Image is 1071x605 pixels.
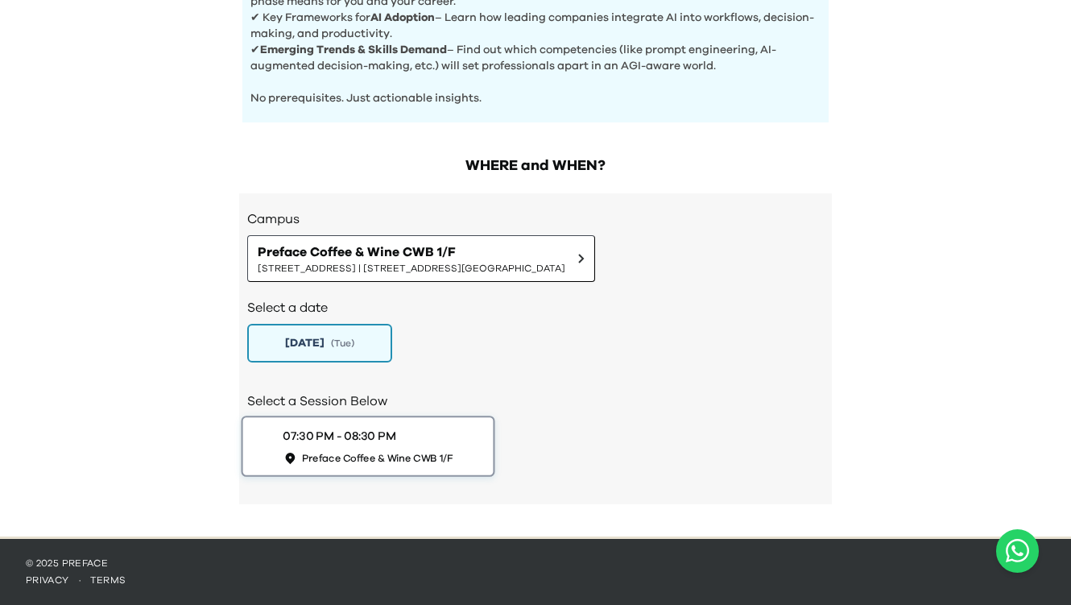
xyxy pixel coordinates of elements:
b: Emerging Trends & Skills Demand [260,44,447,56]
h3: Campus [247,209,824,229]
h2: Select a date [247,298,824,317]
span: [STREET_ADDRESS] | [STREET_ADDRESS][GEOGRAPHIC_DATA] [258,262,565,275]
a: terms [90,575,126,585]
h2: WHERE and WHEN? [239,155,832,177]
button: [DATE](Tue) [247,324,392,363]
span: Preface Coffee & Wine CWB 1/F [302,451,453,465]
a: privacy [26,575,69,585]
button: Preface Coffee & Wine CWB 1/F[STREET_ADDRESS] | [STREET_ADDRESS][GEOGRAPHIC_DATA] [247,235,595,282]
a: Chat with us on WhatsApp [996,529,1039,573]
h2: Select a Session Below [247,392,824,411]
b: AI Adoption [370,12,435,23]
span: · [69,575,90,585]
button: Open WhatsApp chat [996,529,1039,573]
div: 07:30 PM - 08:30 PM [283,428,395,445]
p: © 2025 Preface [26,557,1045,570]
span: Preface Coffee & Wine CWB 1/F [258,242,565,262]
button: 07:30 PM - 08:30 PMPreface Coffee & Wine CWB 1/F [242,416,495,477]
span: [DATE] [285,335,325,351]
p: ✔ Key Frameworks for – Learn how leading companies integrate AI into workflows, decision-making, ... [250,10,821,42]
p: No prerequisites. Just actionable insights. [250,74,821,106]
span: ( Tue ) [331,337,354,350]
p: ✔ – Find out which competencies (like prompt engineering, AI-augmented decision-making, etc.) wil... [250,42,821,74]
